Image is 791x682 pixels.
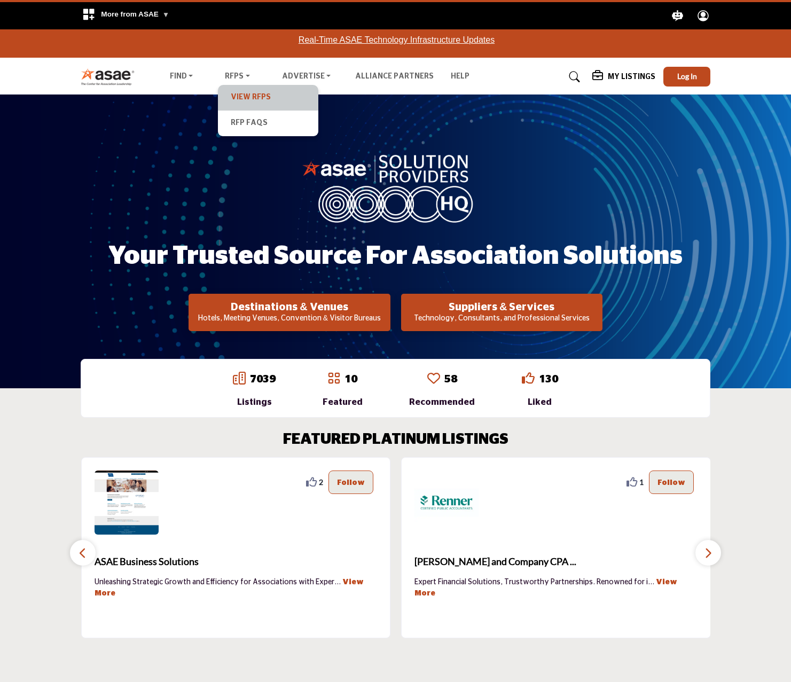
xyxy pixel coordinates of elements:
span: [PERSON_NAME] and Company CPA ... [414,554,698,569]
span: ... [334,578,341,586]
p: Expert Financial Solutions, Trustworthy Partnerships. Renowned for i [414,577,698,598]
button: Follow [649,471,694,494]
a: Find [162,69,201,84]
a: 58 [444,374,457,385]
p: Hotels, Meeting Venues, Convention & Visitor Bureaus [192,313,387,324]
a: 7039 [250,374,276,385]
img: ASAE Business Solutions [95,471,159,535]
button: Follow [328,471,373,494]
p: Follow [657,476,685,488]
div: Recommended [409,396,475,409]
div: Liked [522,396,558,409]
p: Follow [337,476,365,488]
div: Listings [233,396,276,409]
span: Log In [677,72,697,81]
h1: Your Trusted Source for Association Solutions [108,240,683,273]
a: RFPs [217,69,257,84]
a: 130 [539,374,558,385]
button: Destinations & Venues Hotels, Meeting Venues, Convention & Visitor Bureaus [189,294,390,331]
div: My Listings [592,70,655,83]
h2: Destinations & Venues [192,301,387,313]
i: Go to Liked [522,372,535,385]
a: 10 [344,374,357,385]
a: Alliance Partners [355,73,434,80]
h2: Suppliers & Services [404,301,599,313]
a: RFP FAQs [223,116,313,131]
a: Real-Time ASAE Technology Infrastructure Updates [299,35,495,44]
h5: My Listings [608,72,655,82]
img: image [302,152,489,223]
span: 2 [319,476,323,488]
a: Advertise [275,69,339,84]
b: Renner and Company CPA PC [414,547,698,576]
img: Renner and Company CPA PC [414,471,479,535]
a: Go to Featured [327,372,340,387]
p: Technology, Consultants, and Professional Services [404,313,599,324]
p: Unleashing Strategic Growth and Efficiency for Associations with Exper [95,577,378,598]
button: Suppliers & Services Technology, Consultants, and Professional Services [401,294,602,331]
span: More from ASAE [101,10,169,18]
span: 1 [639,476,644,488]
a: [PERSON_NAME] and Company CPA ... [414,547,698,576]
a: Help [451,73,469,80]
a: View RFPs [223,90,313,105]
span: ... [648,578,654,586]
a: Search [559,68,587,85]
span: ASAE Business Solutions [95,554,378,569]
a: Go to Recommended [427,372,440,387]
a: ASAE Business Solutions [95,547,378,576]
img: Site Logo [81,68,140,85]
div: Featured [323,396,363,409]
h2: FEATURED PLATINUM LISTINGS [283,431,508,449]
div: More from ASAE [75,2,176,29]
button: Log In [663,67,710,87]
